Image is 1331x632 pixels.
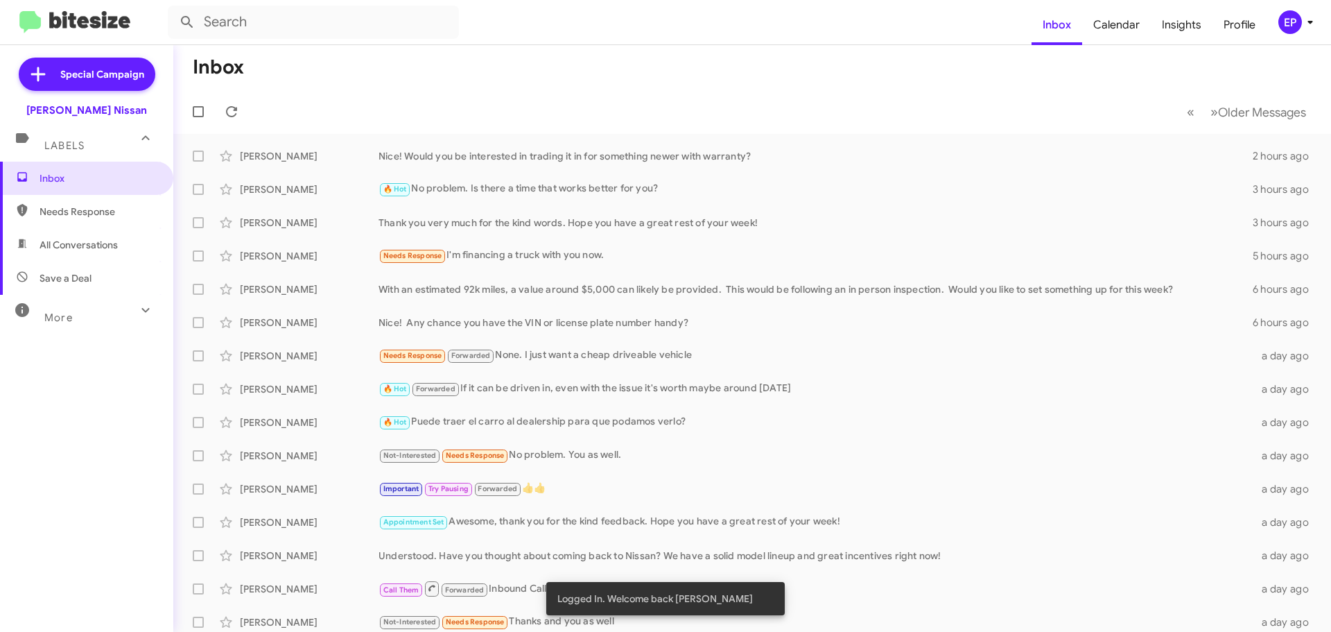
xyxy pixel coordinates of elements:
div: [PERSON_NAME] [240,549,379,563]
div: [PERSON_NAME] [240,149,379,163]
div: 2 hours ago [1253,149,1320,163]
div: 5 hours ago [1253,249,1320,263]
div: If it can be driven in, even with the issue it's worth maybe around [DATE] [379,381,1253,397]
button: Previous [1178,98,1203,126]
span: Needs Response [446,451,505,460]
div: a day ago [1253,382,1320,396]
div: a day ago [1253,582,1320,596]
span: More [44,311,73,324]
div: I'm financing a truck with you now. [379,248,1253,264]
a: Calendar [1082,5,1151,45]
div: Awesome, thank you for the kind feedback. Hope you have a great rest of your week! [379,514,1253,530]
div: No problem. You as well. [379,447,1253,463]
span: » [1210,103,1218,121]
span: Needs Response [383,351,442,360]
span: Special Campaign [60,67,144,81]
span: Forwarded [448,350,494,363]
span: Save a Deal [40,271,92,285]
div: 3 hours ago [1253,182,1320,196]
span: Needs Response [446,617,505,626]
div: Inbound Call [379,580,1253,597]
a: Profile [1212,5,1267,45]
span: 🔥 Hot [383,384,407,393]
h1: Inbox [193,56,244,78]
span: Labels [44,139,85,152]
div: a day ago [1253,515,1320,529]
div: [PERSON_NAME] [240,449,379,463]
span: All Conversations [40,238,118,252]
div: a day ago [1253,549,1320,563]
div: [PERSON_NAME] [240,316,379,330]
span: Not-Interested [383,617,437,626]
div: 6 hours ago [1253,316,1320,330]
div: a day ago [1253,416,1320,429]
div: [PERSON_NAME] [240,416,379,429]
span: Appointment Set [383,518,444,527]
div: [PERSON_NAME] [240,515,379,529]
span: Try Pausing [428,484,469,493]
div: a day ago [1253,449,1320,463]
button: Next [1202,98,1314,126]
button: EP [1267,10,1316,34]
div: No problem. Is there a time that works better for you? [379,181,1253,197]
div: [PERSON_NAME] Nissan [26,103,147,117]
div: Thanks and you as well [379,614,1253,630]
span: 🔥 Hot [383,185,407,194]
div: Nice! Would you be interested in trading it in for something newer with warranty? [379,149,1253,163]
div: 3 hours ago [1253,216,1320,230]
span: 🔥 Hot [383,418,407,427]
span: Call Them [383,586,419,595]
a: Insights [1151,5,1212,45]
span: Not-Interested [383,451,437,460]
span: Forwarded [442,583,487,597]
div: [PERSON_NAME] [240,482,379,496]
div: a day ago [1253,482,1320,496]
div: 6 hours ago [1253,282,1320,296]
input: Search [168,6,459,39]
span: Needs Response [40,205,157,219]
div: 👍👍 [379,481,1253,497]
div: EP [1278,10,1302,34]
span: Important [383,484,419,493]
span: Forwarded [475,483,521,496]
div: Puede traer el carro al dealership para que podamos verlo? [379,414,1253,430]
div: [PERSON_NAME] [240,249,379,263]
div: a day ago [1253,349,1320,363]
span: Forwarded [412,383,458,396]
a: Special Campaign [19,58,155,91]
div: [PERSON_NAME] [240,282,379,296]
div: Nice! Any chance you have the VIN or license plate number handy? [379,316,1253,330]
div: [PERSON_NAME] [240,615,379,629]
div: Understood. Have you thought about coming back to Nissan? We have a solid model lineup and great ... [379,549,1253,563]
span: Inbox [40,171,157,185]
div: With an estimated 92k miles, a value around $5,000 can likely be provided. This would be followin... [379,282,1253,296]
nav: Page navigation example [1179,98,1314,126]
div: a day ago [1253,615,1320,629]
div: None. I just want a cheap driveable vehicle [379,348,1253,364]
div: Thank you very much for the kind words. Hope you have a great rest of your week! [379,216,1253,230]
a: Inbox [1032,5,1082,45]
div: [PERSON_NAME] [240,216,379,230]
span: « [1187,103,1194,121]
div: [PERSON_NAME] [240,382,379,396]
div: [PERSON_NAME] [240,182,379,196]
div: [PERSON_NAME] [240,349,379,363]
span: Older Messages [1218,105,1306,120]
div: [PERSON_NAME] [240,582,379,596]
span: Needs Response [383,251,442,260]
span: Logged In. Welcome back [PERSON_NAME] [557,592,753,606]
